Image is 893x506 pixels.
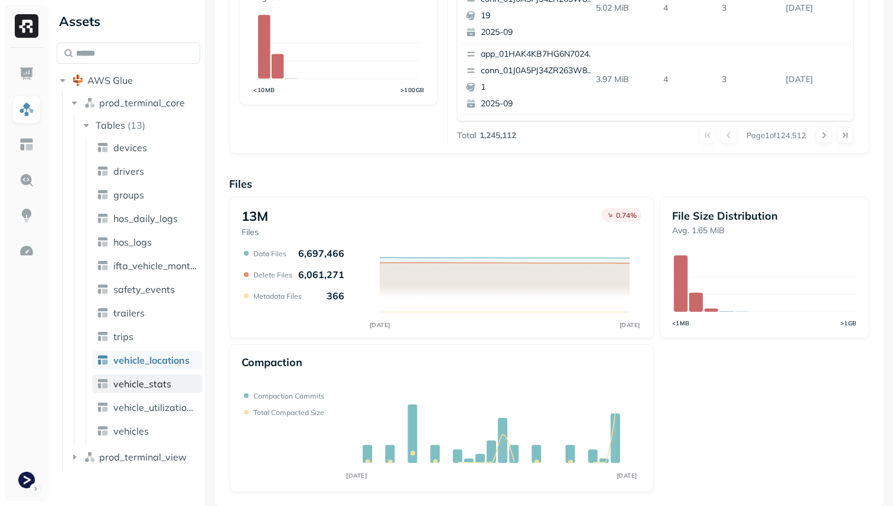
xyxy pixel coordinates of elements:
a: vehicle_locations [92,351,202,370]
button: Tables(13) [80,116,201,135]
span: trips [113,331,133,342]
img: Terminal [18,472,35,488]
a: devices [92,138,202,157]
button: app_01HAK4KB7HG6N7024210G3S8D5conn_01J0A5PJ34ZR263W83VJG5SY9012025-09 [461,44,601,115]
a: drivers [92,162,202,181]
a: vehicle_stats [92,374,202,393]
a: hos_logs [92,233,202,252]
tspan: [DATE] [617,472,637,479]
button: prod_terminal_core [69,93,201,112]
img: table [97,401,109,413]
img: Query Explorer [19,172,34,188]
p: Metadata Files [253,292,302,301]
img: table [97,189,109,201]
p: Compaction commits [253,391,324,400]
span: vehicle_stats [113,378,171,390]
img: namespace [84,97,96,109]
span: hos_daily_logs [113,213,178,224]
span: hos_logs [113,236,152,248]
img: Dashboard [19,66,34,81]
img: table [97,425,109,437]
img: table [97,236,109,248]
p: 366 [327,290,344,302]
span: vehicle_locations [113,354,190,366]
span: groups [113,189,144,201]
p: ( 13 ) [128,119,145,131]
p: 6,697,466 [298,247,344,259]
tspan: >1GB [840,319,857,327]
span: Tables [96,119,125,131]
p: 4 [659,69,717,90]
div: Assets [57,12,200,31]
a: trips [92,327,202,346]
img: table [97,260,109,272]
span: prod_terminal_view [99,451,187,463]
span: safety_events [113,283,175,295]
img: Optimization [19,243,34,259]
a: trailers [92,303,202,322]
p: 1 [481,81,595,93]
p: Files [229,177,869,191]
p: Total compacted size [253,408,324,417]
span: devices [113,142,147,154]
button: AWS Glue [57,71,200,90]
button: prod_terminal_view [69,448,201,466]
a: groups [92,185,202,204]
img: table [97,142,109,154]
a: vehicle_utilization_day [92,398,202,417]
p: 6,061,271 [298,269,344,280]
p: 13M [242,208,268,224]
p: Compaction [242,355,302,369]
img: table [97,331,109,342]
a: vehicles [92,422,202,440]
p: app_01HAK4KB7HG6N7024210G3S8D5 [481,48,595,60]
p: 3.97 MiB [591,69,659,90]
tspan: >100GB [400,86,425,93]
a: ifta_vehicle_months [92,256,202,275]
p: Total [457,130,476,141]
img: Ryft [15,14,38,38]
span: ifta_vehicle_months [113,260,197,272]
span: drivers [113,165,144,177]
p: File Size Distribution [672,209,857,223]
img: root [72,74,84,86]
tspan: <10MB [253,86,275,93]
tspan: [DATE] [619,321,640,329]
img: table [97,213,109,224]
tspan: <1MB [672,319,690,327]
span: vehicle_utilization_day [113,401,197,413]
img: table [97,378,109,390]
img: Insights [19,208,34,223]
img: Asset Explorer [19,137,34,152]
span: vehicles [113,425,149,437]
button: app_01HAK4KB7HG6N7024210G3S8D5conn_01J6W4WV6SJJTYTZFFN6SKZ24D92025-09 [461,115,601,186]
p: conn_01J0A5PJ34ZR263W83VJG5SY90 [481,65,595,77]
p: Page 1 of 124,512 [747,130,806,141]
p: Avg. 1.65 MiB [672,225,857,236]
p: 2025-09 [481,27,595,38]
p: 19 [481,10,595,22]
a: hos_daily_logs [92,209,202,228]
img: namespace [84,451,96,463]
p: 0.74 % [616,211,637,220]
img: table [97,283,109,295]
span: prod_terminal_core [99,97,185,109]
p: 2025-09 [481,98,595,110]
img: Assets [19,102,34,117]
tspan: [DATE] [346,472,367,479]
p: 1,245,112 [480,130,516,141]
span: trailers [113,307,145,319]
img: table [97,354,109,366]
span: AWS Glue [87,74,133,86]
a: safety_events [92,280,202,299]
p: Files [242,227,268,238]
p: Data Files [253,249,286,258]
p: Sep 15, 2025 [781,69,849,90]
img: table [97,307,109,319]
p: Delete Files [253,270,292,279]
img: table [97,165,109,177]
tspan: [DATE] [369,321,390,329]
p: 3 [717,69,781,90]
